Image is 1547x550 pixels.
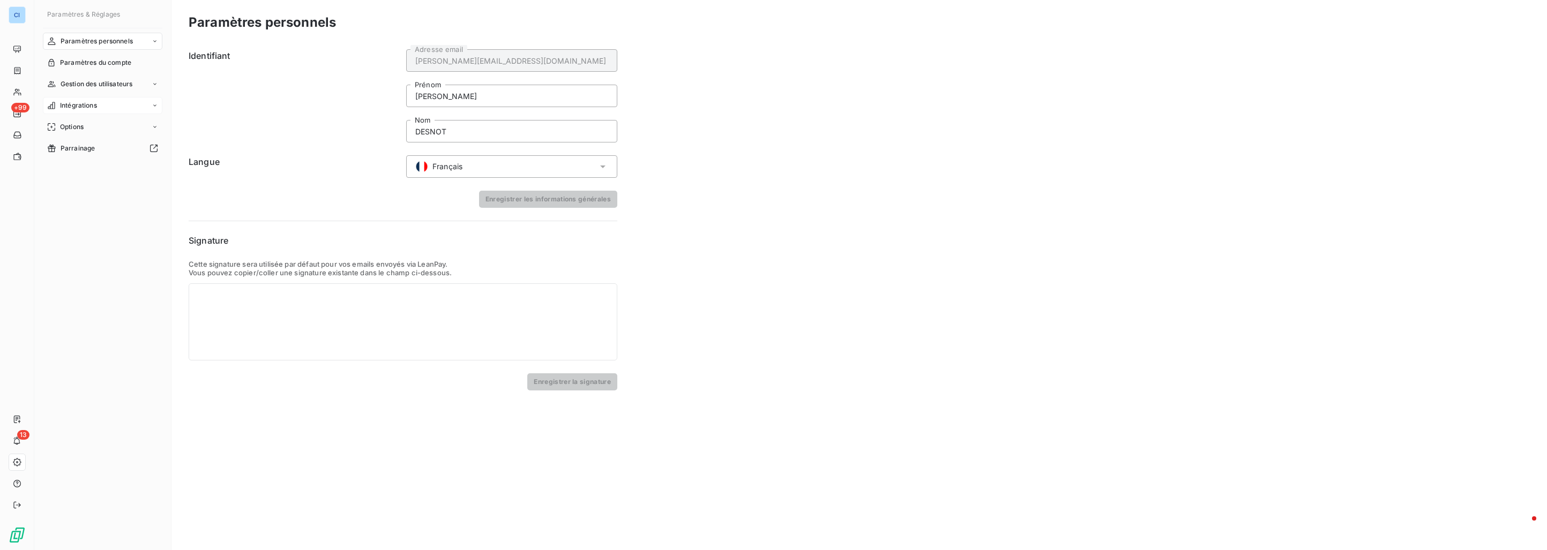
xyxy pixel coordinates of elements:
h6: Langue [189,155,400,178]
span: Paramètres du compte [60,58,131,67]
input: placeholder [406,85,617,107]
iframe: Intercom live chat [1511,514,1536,539]
span: Français [432,161,462,172]
a: Paramètres du compte [43,54,162,71]
h3: Paramètres personnels [189,13,336,32]
span: 13 [17,430,29,440]
a: Parrainage [43,140,162,157]
button: Enregistrer la signature [527,373,617,390]
input: placeholder [406,49,617,72]
button: Enregistrer les informations générales [479,191,617,208]
h6: Identifiant [189,49,400,142]
span: Options [60,122,84,132]
p: Vous pouvez copier/coller une signature existante dans le champ ci-dessous. [189,268,617,277]
div: CI [9,6,26,24]
span: Gestion des utilisateurs [61,79,133,89]
span: +99 [11,103,29,112]
p: Cette signature sera utilisée par défaut pour vos emails envoyés via LeanPay. [189,260,617,268]
img: Logo LeanPay [9,526,26,544]
span: Parrainage [61,144,95,153]
span: Paramètres & Réglages [47,10,120,18]
input: placeholder [406,120,617,142]
span: Paramètres personnels [61,36,133,46]
span: Intégrations [60,101,97,110]
h6: Signature [189,234,617,247]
